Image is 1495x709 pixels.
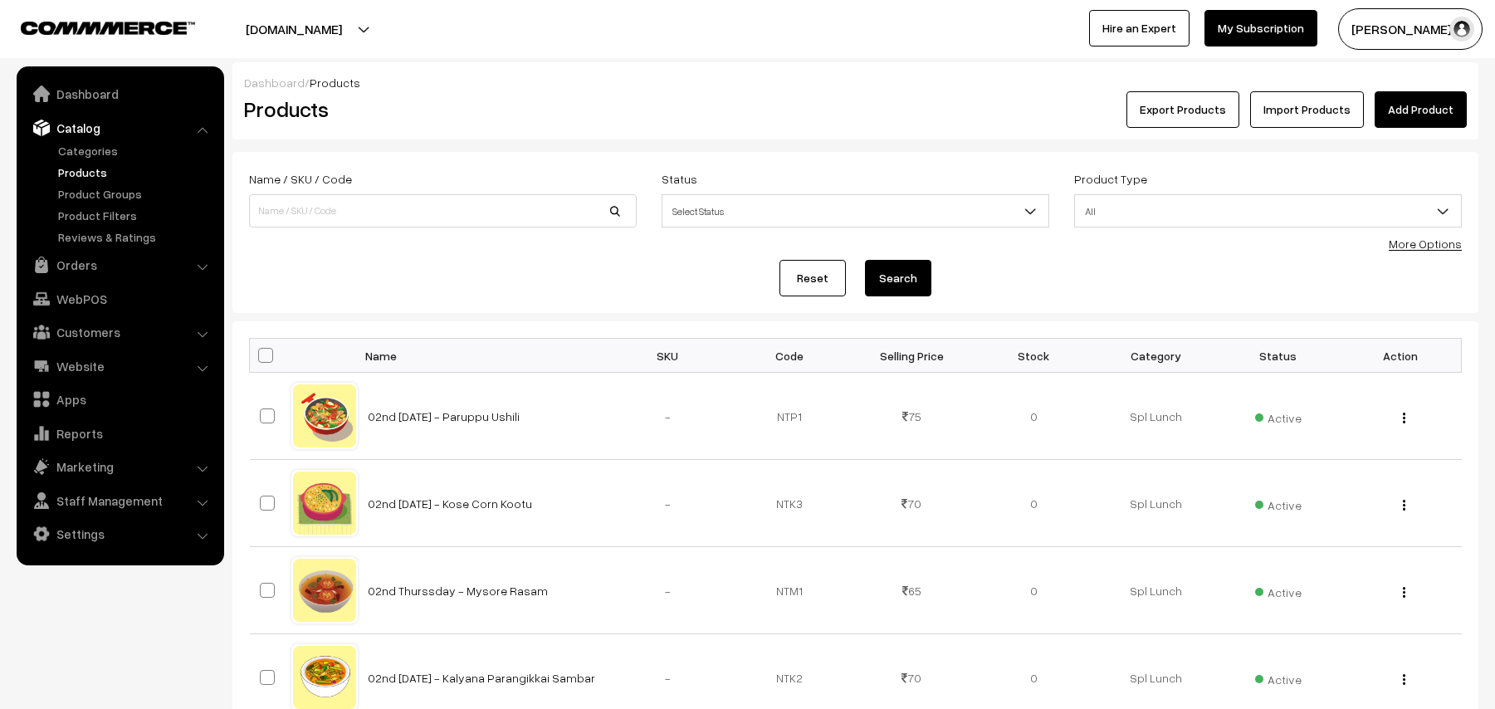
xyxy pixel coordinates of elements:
img: Menu [1403,413,1405,423]
a: Add Product [1375,91,1467,128]
span: Active [1255,579,1302,601]
td: NTK3 [729,460,851,547]
button: Export Products [1126,91,1239,128]
img: Menu [1403,674,1405,685]
a: Hire an Expert [1089,10,1190,46]
a: Dashboard [21,79,218,109]
div: / [244,74,1467,91]
span: Select Status [662,197,1048,226]
td: 70 [851,460,973,547]
td: - [607,547,729,634]
a: 02nd [DATE] - Kose Corn Kootu [368,496,532,511]
img: Menu [1403,587,1405,598]
td: - [607,460,729,547]
td: 0 [973,547,1095,634]
td: Spl Lunch [1095,460,1217,547]
a: Product Groups [54,185,218,203]
button: [DOMAIN_NAME] [188,8,400,50]
span: All [1075,197,1461,226]
a: Import Products [1250,91,1364,128]
h2: Products [244,96,635,122]
a: Apps [21,384,218,414]
span: All [1074,194,1462,227]
span: Active [1255,667,1302,688]
td: - [607,373,729,460]
img: COMMMERCE [21,22,195,34]
td: 75 [851,373,973,460]
td: Spl Lunch [1095,547,1217,634]
label: Status [662,170,697,188]
img: user [1449,17,1474,42]
button: Search [865,260,931,296]
th: Name [358,339,607,373]
th: Stock [973,339,1095,373]
label: Product Type [1074,170,1147,188]
a: Marketing [21,452,218,482]
a: Product Filters [54,207,218,224]
td: NTM1 [729,547,851,634]
span: Products [310,76,360,90]
a: Reviews & Ratings [54,228,218,246]
a: Products [54,164,218,181]
a: WebPOS [21,284,218,314]
a: Settings [21,519,218,549]
img: Menu [1403,500,1405,511]
label: Name / SKU / Code [249,170,352,188]
th: Category [1095,339,1217,373]
a: Catalog [21,113,218,143]
span: Active [1255,492,1302,514]
a: More Options [1389,237,1462,251]
td: 0 [973,460,1095,547]
a: Categories [54,142,218,159]
th: Status [1217,339,1339,373]
a: Reports [21,418,218,448]
a: Staff Management [21,486,218,516]
a: Orders [21,250,218,280]
th: Action [1339,339,1461,373]
a: Website [21,351,218,381]
th: Selling Price [851,339,973,373]
a: Customers [21,317,218,347]
td: NTP1 [729,373,851,460]
a: Dashboard [244,76,305,90]
span: Select Status [662,194,1049,227]
td: Spl Lunch [1095,373,1217,460]
span: Active [1255,405,1302,427]
button: [PERSON_NAME] s… [1338,8,1483,50]
a: My Subscription [1204,10,1317,46]
td: 65 [851,547,973,634]
a: Reset [779,260,846,296]
a: 02nd [DATE] - Paruppu Ushili [368,409,520,423]
th: Code [729,339,851,373]
input: Name / SKU / Code [249,194,637,227]
a: COMMMERCE [21,17,166,37]
td: 0 [973,373,1095,460]
a: 02nd Thurssday - Mysore Rasam [368,584,548,598]
th: SKU [607,339,729,373]
a: 02nd [DATE] - Kalyana Parangikkai Sambar [368,671,595,685]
